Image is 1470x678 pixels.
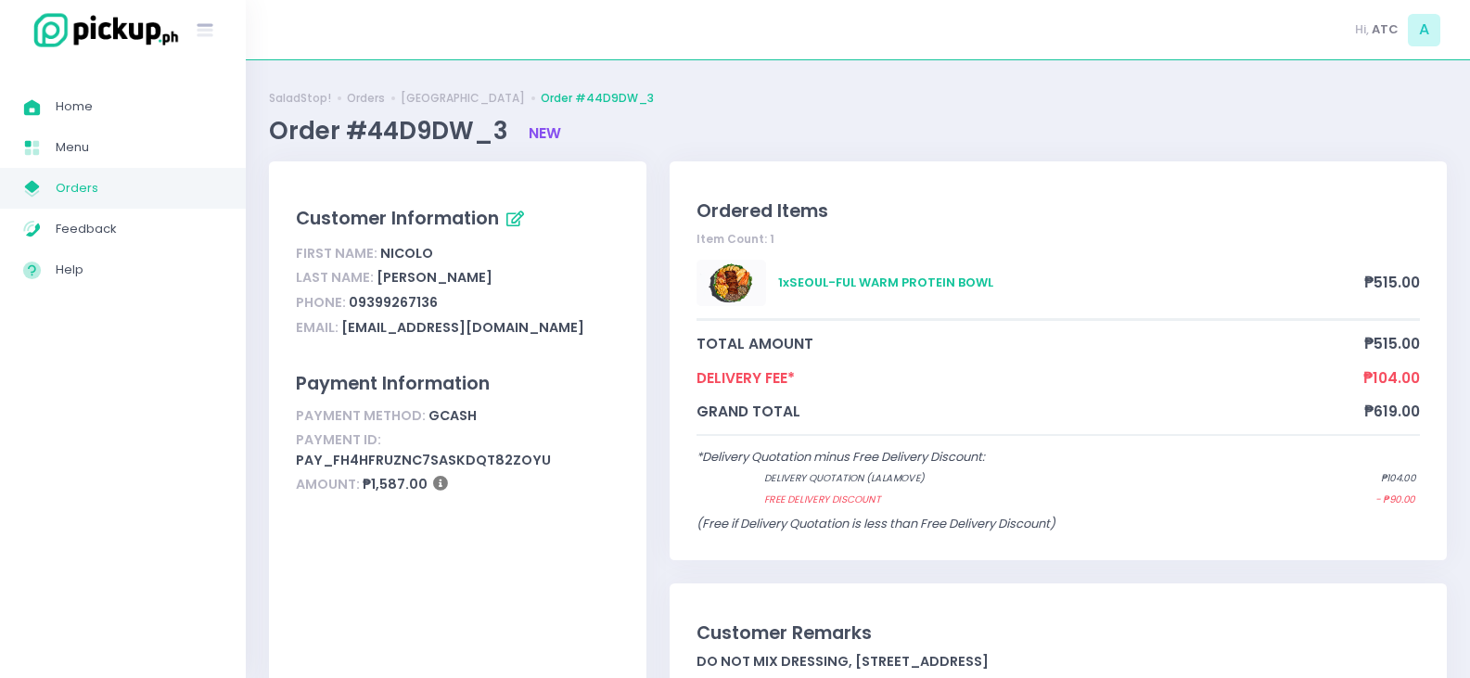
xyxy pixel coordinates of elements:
[296,315,619,340] div: [EMAIL_ADDRESS][DOMAIN_NAME]
[296,290,619,315] div: 09399267136
[56,217,223,241] span: Feedback
[56,135,223,160] span: Menu
[296,473,619,498] div: ₱1,587.00
[1375,493,1414,507] span: - ₱90.00
[296,406,426,425] span: Payment Method:
[23,10,181,50] img: logo
[296,266,619,291] div: [PERSON_NAME]
[56,95,223,119] span: Home
[296,429,619,473] div: pay_fh4HFRUZnC7saskDQT82zoYu
[764,493,1303,507] span: Free Delivery Discount
[697,448,985,466] span: *Delivery Quotation minus Free Delivery Discount:
[1372,20,1399,39] span: ATC
[697,652,1420,672] div: do not mix dressing, [STREET_ADDRESS]
[296,475,360,493] span: Amount:
[1363,367,1420,389] span: ₱104.00
[296,293,346,312] span: Phone:
[541,90,654,107] a: Order #44D9DW_3
[269,90,331,107] a: SaladStop!
[56,176,223,200] span: Orders
[697,367,1363,389] span: Delivery Fee*
[1364,401,1420,422] span: ₱619.00
[697,401,1364,422] span: grand total
[529,123,561,143] span: new
[296,318,339,337] span: Email:
[1380,471,1415,486] span: ₱104.00
[296,268,374,287] span: Last Name:
[1364,333,1420,354] span: ₱515.00
[1408,14,1440,46] span: A
[764,471,1308,486] span: Delivery quotation (lalamove)
[296,204,619,236] div: Customer Information
[296,370,619,397] div: Payment Information
[697,515,1055,532] span: (Free if Delivery Quotation is less than Free Delivery Discount)
[697,231,1420,248] div: Item Count: 1
[401,90,525,107] a: [GEOGRAPHIC_DATA]
[347,90,385,107] a: Orders
[269,114,514,147] span: Order #44D9DW_3
[296,403,619,429] div: gcash
[296,430,381,449] span: Payment ID:
[697,620,1420,646] div: Customer Remarks
[697,198,1420,224] div: Ordered Items
[697,333,1364,354] span: total amount
[1355,20,1369,39] span: Hi,
[296,241,619,266] div: Nicolo
[296,244,377,262] span: First Name:
[56,258,223,282] span: Help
